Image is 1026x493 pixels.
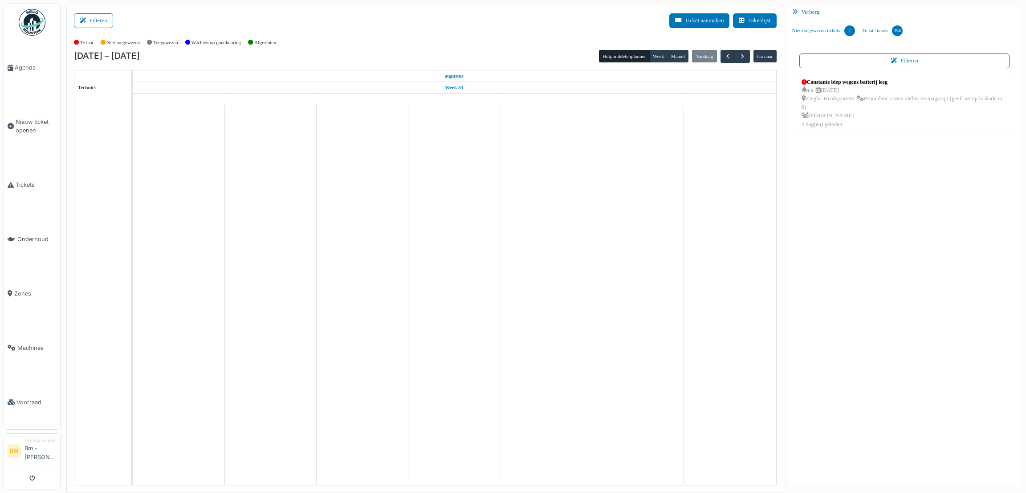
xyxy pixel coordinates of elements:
[168,94,189,105] a: 11 augustus 2025
[24,437,57,465] li: Bm - [PERSON_NAME]
[74,51,140,62] h2: [DATE] – [DATE]
[78,85,96,90] span: Technici
[8,444,21,458] li: BM
[17,235,57,243] span: Onderhoud
[802,86,1008,129] div: n/a | [DATE] Ziegler Headquarters | Branddeur tussen atelier en magazijn (geeft uit op loskade nr...
[733,13,776,28] button: Takenlijst
[789,6,1021,19] div: Verberg
[799,76,1010,131] a: Constante biep wegens batterij leeg n/a |[DATE] Ziegler Headquarters |Branddeur tussen atelier en...
[16,118,57,135] span: Nieuw ticket openen
[4,95,60,158] a: Nieuw ticket openen
[692,50,717,62] button: Vandaag
[254,39,276,46] label: Afgesloten
[191,39,241,46] label: Wachten op goedkeuring
[16,181,57,189] span: Tickets
[15,63,57,72] span: Agenda
[802,78,1008,86] div: Constante biep wegens batterij leeg
[446,94,462,105] a: 14 augustus 2025
[844,25,855,36] div: 1
[24,437,57,444] div: Technicusmanager
[669,13,729,28] button: Ticket aanmaken
[263,94,278,105] a: 12 augustus 2025
[599,50,650,62] button: Hulpmiddelenplanner
[14,289,57,298] span: Zones
[354,94,371,105] a: 13 augustus 2025
[721,50,735,63] button: Vorige
[753,50,777,62] button: Ga naar
[4,267,60,321] a: Zones
[649,50,668,62] button: Week
[16,398,57,407] span: Voorraad
[630,94,646,105] a: 16 augustus 2025
[859,19,906,43] a: Te late taken
[799,53,1010,68] button: Filteren
[538,94,554,105] a: 15 augustus 2025
[17,344,57,352] span: Machines
[443,82,465,93] a: Week 33
[735,50,749,63] button: Volgende
[4,375,60,429] a: Voorraad
[789,19,859,43] a: Niet-toegewezen tickets
[4,320,60,375] a: Machines
[443,70,466,82] a: 11 augustus 2025
[722,94,738,105] a: 17 augustus 2025
[19,9,45,36] img: Badge_color-CXgf-gQk.svg
[667,50,688,62] button: Maand
[153,39,178,46] label: Toegewezen
[4,158,60,212] a: Tickets
[80,39,94,46] label: Te laat
[892,25,903,36] div: 356
[8,437,57,467] a: BM TechnicusmanagerBm - [PERSON_NAME]
[4,41,60,95] a: Agenda
[74,13,113,28] button: Filteren
[106,39,140,46] label: Niet toegewezen
[4,212,60,267] a: Onderhoud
